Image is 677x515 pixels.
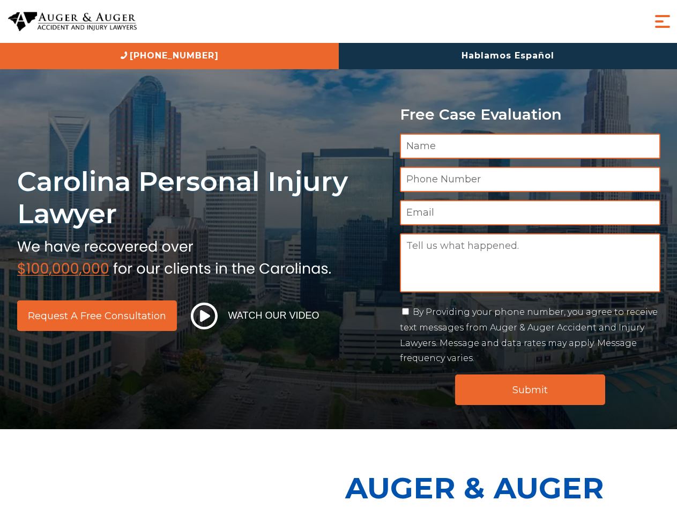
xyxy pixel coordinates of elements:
p: Free Case Evaluation [400,106,660,123]
p: Auger & Auger [345,461,671,514]
input: Submit [455,374,605,405]
span: Request a Free Consultation [28,311,166,321]
img: sub text [17,236,331,276]
input: Name [400,134,660,159]
button: Watch Our Video [188,302,323,330]
h1: Carolina Personal Injury Lawyer [17,165,387,230]
a: Request a Free Consultation [17,300,177,331]
input: Phone Number [400,167,660,192]
button: Menu [652,11,673,32]
img: Auger & Auger Accident and Injury Lawyers Logo [8,12,137,32]
label: By Providing your phone number, you agree to receive text messages from Auger & Auger Accident an... [400,307,658,363]
input: Email [400,200,660,225]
